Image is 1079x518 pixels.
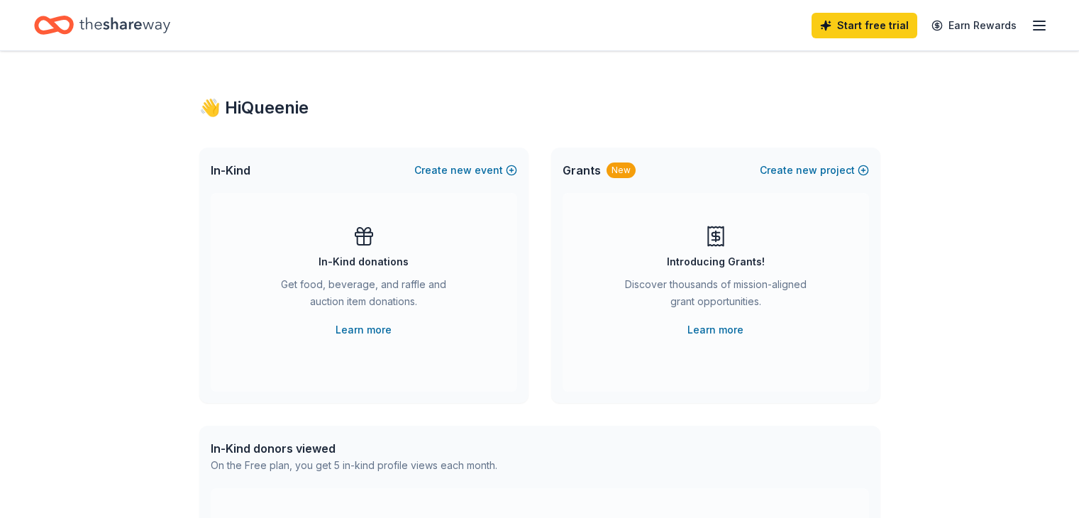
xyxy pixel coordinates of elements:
[619,276,812,316] div: Discover thousands of mission-aligned grant opportunities.
[336,321,392,338] a: Learn more
[667,253,765,270] div: Introducing Grants!
[796,162,817,179] span: new
[267,276,460,316] div: Get food, beverage, and raffle and auction item donations.
[211,440,497,457] div: In-Kind donors viewed
[687,321,743,338] a: Learn more
[34,9,170,42] a: Home
[760,162,869,179] button: Createnewproject
[563,162,601,179] span: Grants
[414,162,517,179] button: Createnewevent
[450,162,472,179] span: new
[923,13,1025,38] a: Earn Rewards
[607,162,636,178] div: New
[199,97,880,119] div: 👋 Hi Queenie
[211,457,497,474] div: On the Free plan, you get 5 in-kind profile views each month.
[812,13,917,38] a: Start free trial
[211,162,250,179] span: In-Kind
[319,253,409,270] div: In-Kind donations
